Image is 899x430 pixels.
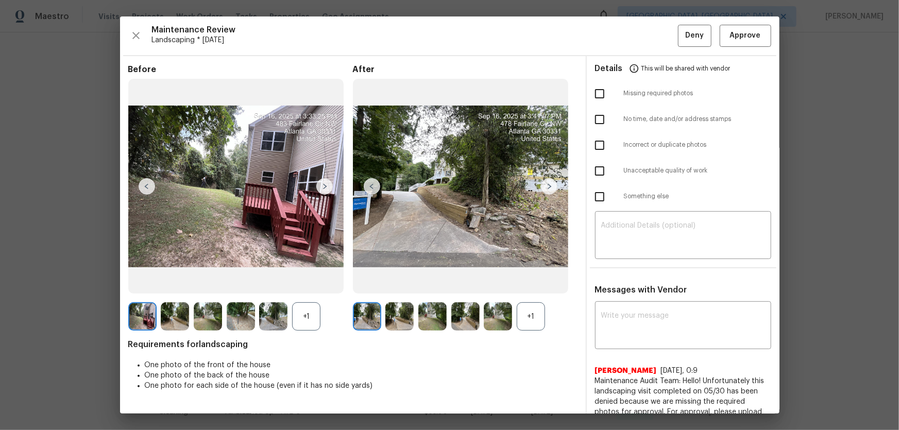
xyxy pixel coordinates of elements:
[152,35,678,45] span: Landscaping * [DATE]
[720,25,771,47] button: Approve
[541,178,557,195] img: right-chevron-button-url
[128,64,353,75] span: Before
[587,184,779,210] div: Something else
[316,178,333,195] img: right-chevron-button-url
[128,339,578,350] span: Requirements for landscaping
[624,166,771,175] span: Unacceptable quality of work
[587,81,779,107] div: Missing required photos
[661,367,698,374] span: [DATE], 0:9
[145,360,578,370] li: One photo of the front of the house
[641,56,731,81] span: This will be shared with vendor
[145,370,578,381] li: One photo of the back of the house
[587,158,779,184] div: Unacceptable quality of work
[152,25,678,35] span: Maintenance Review
[292,302,320,331] div: +1
[595,56,623,81] span: Details
[624,115,771,124] span: No time, date and/or address stamps
[587,107,779,132] div: No time, date and/or address stamps
[353,64,578,75] span: After
[624,89,771,98] span: Missing required photos
[587,132,779,158] div: Incorrect or duplicate photos
[145,381,578,391] li: One photo for each side of the house (even if it has no side yards)
[678,25,711,47] button: Deny
[364,178,380,195] img: left-chevron-button-url
[595,286,687,294] span: Messages with Vendor
[139,178,155,195] img: left-chevron-button-url
[624,192,771,201] span: Something else
[685,29,704,42] span: Deny
[517,302,545,331] div: +1
[624,141,771,149] span: Incorrect or duplicate photos
[595,366,657,376] span: [PERSON_NAME]
[730,29,761,42] span: Approve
